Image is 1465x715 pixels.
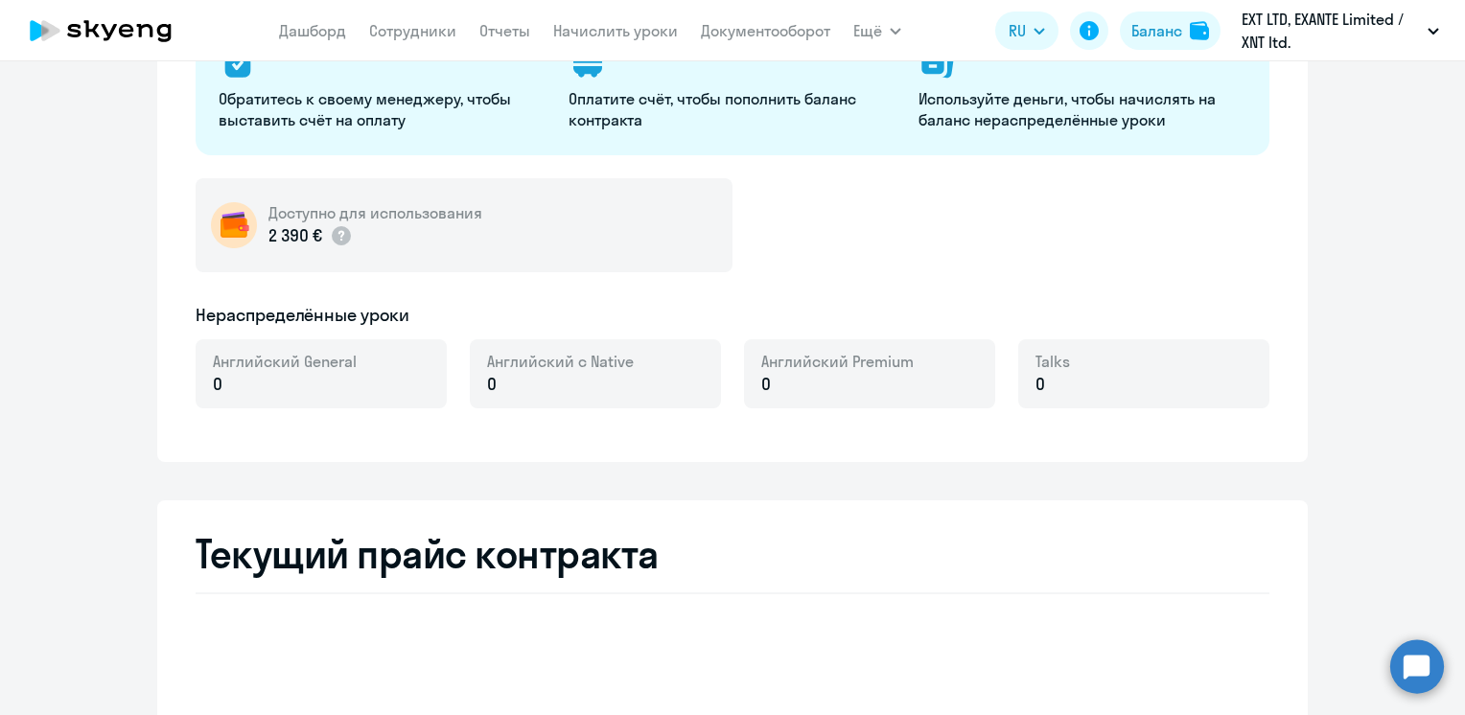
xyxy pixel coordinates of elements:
span: Talks [1035,351,1070,372]
span: Ещё [853,19,882,42]
img: balance [1190,21,1209,40]
p: EXT LTD, ‎EXANTE Limited / XNT ltd. [1242,8,1420,54]
h5: Доступно для использования [268,202,482,223]
a: Отчеты [479,21,530,40]
span: 0 [1035,372,1045,397]
span: Английский Premium [761,351,914,372]
button: Ещё [853,12,901,50]
span: 0 [213,372,222,397]
h5: Нераспределённые уроки [196,303,409,328]
span: Английский General [213,351,357,372]
button: EXT LTD, ‎EXANTE Limited / XNT ltd. [1232,8,1449,54]
span: Английский с Native [487,351,634,372]
img: wallet-circle.png [211,202,257,248]
div: Баланс [1131,19,1182,42]
p: Используйте деньги, чтобы начислять на баланс нераспределённые уроки [919,88,1245,130]
p: Обратитесь к своему менеджеру, чтобы выставить счёт на оплату [219,88,546,130]
h2: Текущий прайс контракта [196,531,1269,577]
p: 2 390 € [268,223,353,248]
span: RU [1009,19,1026,42]
p: Оплатите счёт, чтобы пополнить баланс контракта [569,88,895,130]
a: Документооборот [701,21,830,40]
button: RU [995,12,1058,50]
button: Балансbalance [1120,12,1221,50]
span: 0 [761,372,771,397]
a: Сотрудники [369,21,456,40]
span: 0 [487,372,497,397]
a: Дашборд [279,21,346,40]
a: Начислить уроки [553,21,678,40]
